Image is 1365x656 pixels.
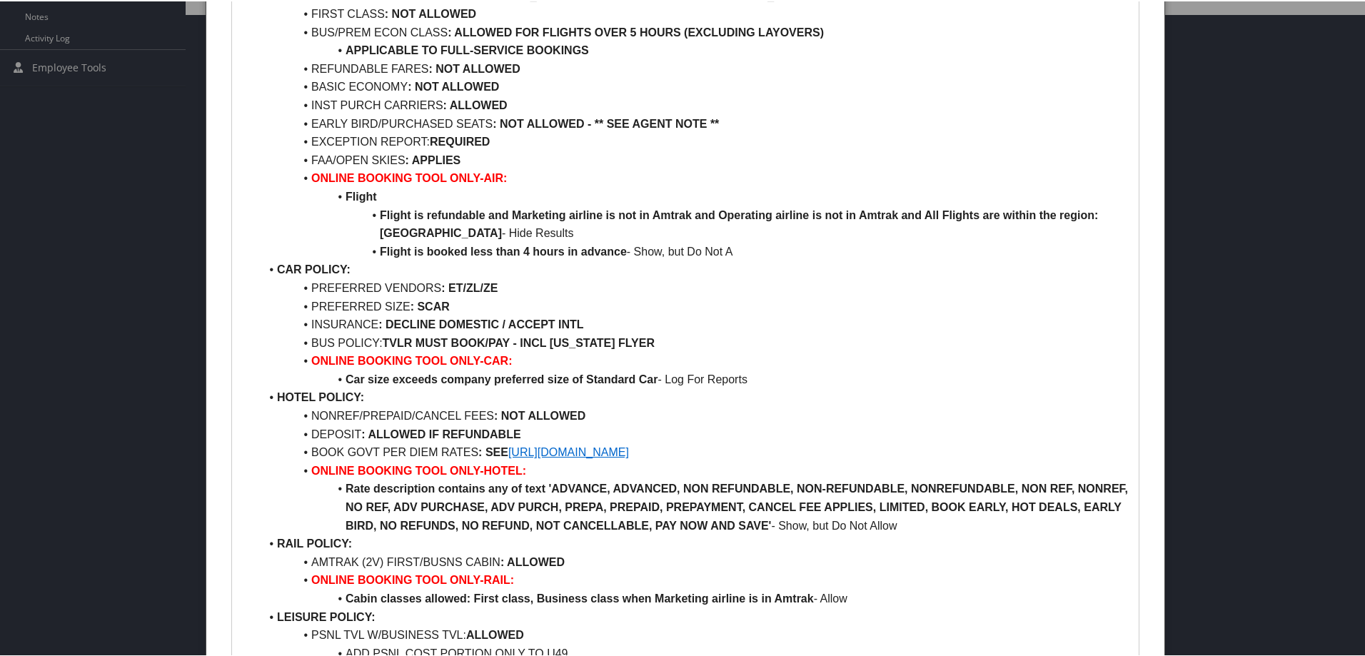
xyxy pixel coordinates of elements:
strong: : NOT ALLOWED [428,61,520,74]
li: DEPOSIT [260,424,1128,443]
strong: : NOT ALLOWED [408,79,499,91]
strong: CAR POLICY: [277,262,351,274]
strong: TVLR MUST BOOK/PAY - INCL [US_STATE] FLYER [383,335,655,348]
strong: : ET/ZL/ZE [441,281,498,293]
strong: Flight is refundable and Marketing airline is not in Amtrak and Operating airline is not in Amtra... [380,208,1102,238]
strong: Rate description contains any of text 'ADVANCE, ADVANCED, NON REFUNDABLE, NON-REFUNDABLE, NONREFU... [346,481,1131,530]
li: - Show, but Do Not Allow [260,478,1128,533]
li: EARLY BIRD/PURCHASED SEATS [260,113,1128,132]
strong: LEISURE POLICY: [277,610,376,622]
strong: ONLINE BOOKING TOOL ONLY-HOTEL: [311,463,526,475]
strong: ONLINE BOOKING TOOL ONLY-RAIL: [311,572,514,585]
strong: : NOT ALLOWED [494,408,585,420]
strong: REQUIRED [430,134,490,146]
li: BUS/PREM ECON CLASS [260,22,1128,41]
a: [URL][DOMAIN_NAME] [508,445,629,457]
li: - Hide Results [260,205,1128,241]
li: INSURANCE [260,314,1128,333]
strong: : NOT ALLOWED - ** SEE AGENT NOTE ** [493,116,719,128]
li: PREFERRED SIZE [260,296,1128,315]
strong: : DECLINE DOMESTIC / ACCEPT INTL [378,317,583,329]
strong: APPLICABLE TO FULL-SERVICE BOOKINGS [346,43,589,55]
strong: Cabin classes allowed: First class, Business class when Marketing airline is in Amtrak [346,591,814,603]
strong: : ALLOWED FOR FLIGHTS OVER 5 HOURS (EXCLUDING LAYOVERS) [448,25,824,37]
li: AMTRAK (2V) FIRST/BUSNS CABIN [260,552,1128,570]
strong: HOTEL POLICY: [277,390,364,402]
strong: Flight [346,189,377,201]
li: BASIC ECONOMY [260,76,1128,95]
strong: Flight is booked less than 4 hours in advance [380,244,627,256]
li: NONREF/PREPAID/CANCEL FEES [260,405,1128,424]
li: EXCEPTION REPORT: [260,131,1128,150]
li: FIRST CLASS [260,4,1128,22]
strong: ONLINE BOOKING TOOL ONLY-AIR: [311,171,507,183]
li: PREFERRED VENDORS [260,278,1128,296]
strong: : ALLOWED IF REFUNDABLE [361,427,520,439]
li: FAA/OPEN SKIES [260,150,1128,168]
strong: : APPLIES [406,153,461,165]
strong: : SCAR [410,299,450,311]
li: BOOK GOVT PER DIEM RATES [260,442,1128,460]
li: - Log For Reports [260,369,1128,388]
strong: : NOT ALLOWED [385,6,476,19]
li: PSNL TVL W/BUSINESS TVL: [260,625,1128,643]
strong: : SEE [478,445,508,457]
strong: : ALLOWED [443,98,508,110]
li: REFUNDABLE FARES [260,59,1128,77]
strong: : ALLOWED [500,555,565,567]
strong: Car size exceeds company preferred size of Standard Car [346,372,658,384]
li: - Allow [260,588,1128,607]
li: - Show, but Do Not A [260,241,1128,260]
li: BUS POLICY: [260,333,1128,351]
strong: ONLINE BOOKING TOOL ONLY-CAR: [311,353,513,365]
strong: RAIL POLICY: [277,536,352,548]
li: INST PURCH CARRIERS [260,95,1128,113]
strong: ALLOWED [466,627,524,640]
